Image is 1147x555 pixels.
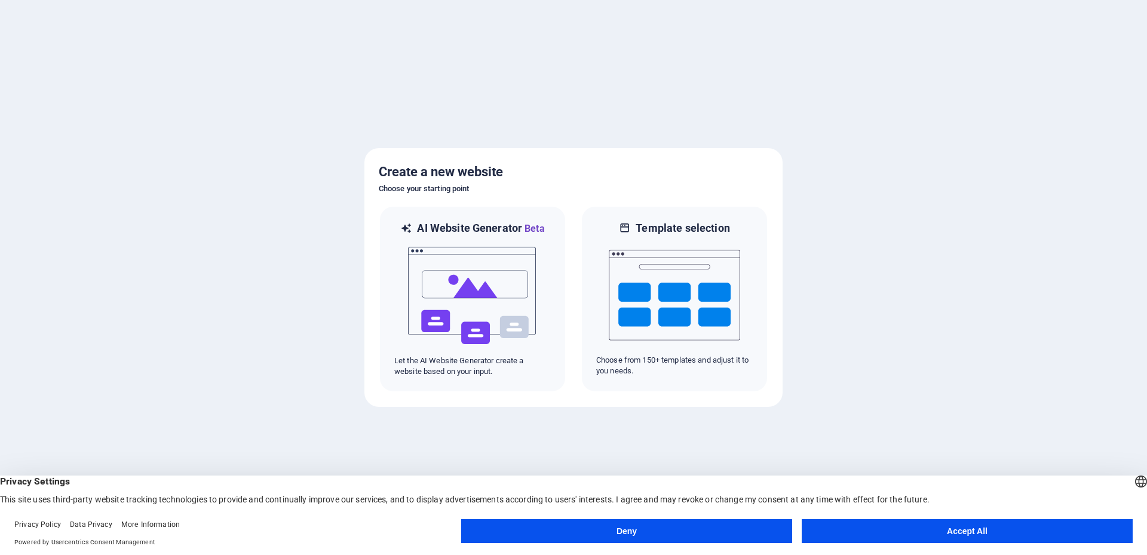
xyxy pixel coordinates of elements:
[522,223,545,234] span: Beta
[379,182,768,196] h6: Choose your starting point
[394,355,551,377] p: Let the AI Website Generator create a website based on your input.
[636,221,729,235] h6: Template selection
[379,162,768,182] h5: Create a new website
[379,206,566,393] div: AI Website GeneratorBetaaiLet the AI Website Generator create a website based on your input.
[417,221,544,236] h6: AI Website Generator
[407,236,538,355] img: ai
[596,355,753,376] p: Choose from 150+ templates and adjust it to you needs.
[581,206,768,393] div: Template selectionChoose from 150+ templates and adjust it to you needs.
